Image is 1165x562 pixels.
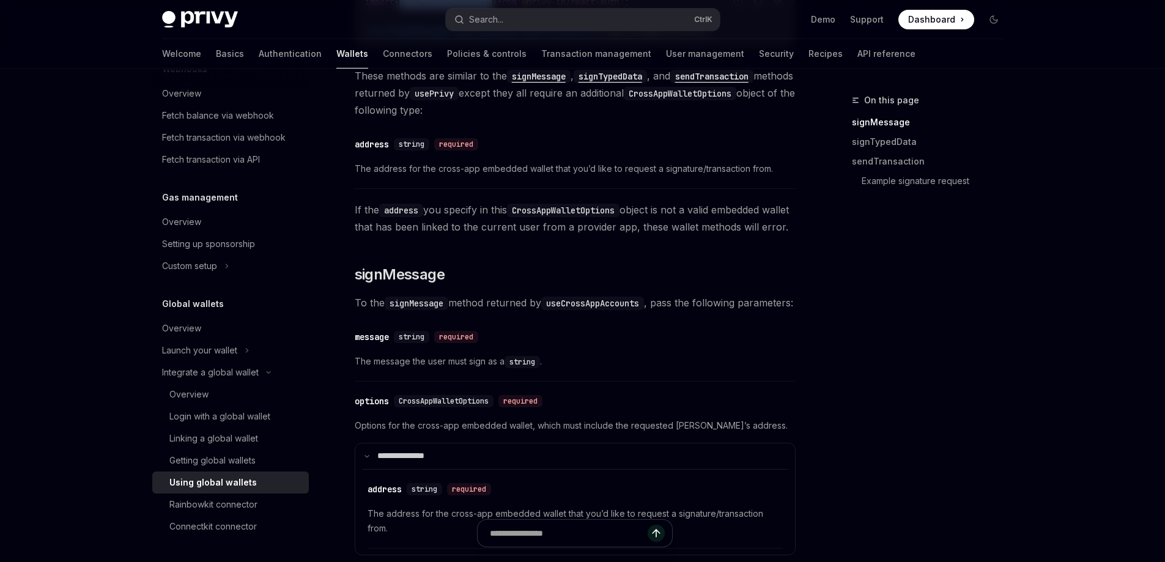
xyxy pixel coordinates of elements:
a: signMessage [852,113,1013,132]
a: Overview [152,317,309,339]
a: API reference [857,39,915,68]
span: These methods are similar to the , , and methods returned by except they all require an additiona... [355,67,796,119]
div: Overview [169,387,209,402]
code: CrossAppWalletOptions [507,204,619,217]
a: Connectors [383,39,432,68]
div: Getting global wallets [169,453,256,468]
code: useCrossAppAccounts [541,297,644,310]
button: Search...CtrlK [446,9,720,31]
span: If the you specify in this object is not a valid embedded wallet that has been linked to the curr... [355,201,796,235]
a: Overview [152,211,309,233]
div: message [355,331,389,343]
a: User management [666,39,744,68]
div: options [355,395,389,407]
div: Launch your wallet [162,343,237,358]
a: Rainbowkit connector [152,494,309,516]
div: Fetch transaction via webhook [162,130,286,145]
div: required [498,395,542,407]
div: Overview [162,321,201,336]
div: Fetch transaction via API [162,152,260,167]
a: Connectkit connector [152,516,309,538]
a: Demo [811,13,835,26]
div: Integrate a global wallet [162,365,259,380]
span: On this page [864,93,919,108]
code: CrossAppWalletOptions [624,87,736,100]
span: signMessage [355,265,445,284]
div: Overview [162,215,201,229]
a: Welcome [162,39,201,68]
a: signTypedData [574,70,647,82]
a: sendTransaction [670,70,753,82]
span: string [399,139,424,149]
div: Overview [162,86,201,101]
a: Fetch balance via webhook [152,105,309,127]
button: Send message [648,525,665,542]
code: signMessage [507,70,571,83]
img: dark logo [162,11,238,28]
a: Overview [152,383,309,405]
a: Authentication [259,39,322,68]
a: Overview [152,83,309,105]
span: CrossAppWalletOptions [399,396,489,406]
a: sendTransaction [852,152,1013,171]
span: string [412,484,437,494]
span: To the method returned by , pass the following parameters: [355,294,796,311]
a: Fetch transaction via webhook [152,127,309,149]
div: Custom setup [162,259,217,273]
span: The address for the cross-app embedded wallet that you’d like to request a signature/transaction ... [368,506,783,536]
div: required [447,483,491,495]
div: Connectkit connector [169,519,257,534]
div: Linking a global wallet [169,431,258,446]
code: usePrivy [410,87,459,100]
code: string [505,356,540,368]
a: Recipes [808,39,843,68]
h5: Global wallets [162,297,224,311]
a: Using global wallets [152,471,309,494]
div: Login with a global wallet [169,409,270,424]
span: string [399,332,424,342]
a: Login with a global wallet [152,405,309,427]
div: required [434,331,478,343]
a: signTypedData [852,132,1013,152]
div: address [368,483,402,495]
a: Fetch transaction via API [152,149,309,171]
a: Transaction management [541,39,651,68]
div: Fetch balance via webhook [162,108,274,123]
a: Dashboard [898,10,974,29]
a: Wallets [336,39,368,68]
div: address [355,138,389,150]
a: Setting up sponsorship [152,233,309,255]
div: Using global wallets [169,475,257,490]
a: Example signature request [862,171,1013,191]
code: signMessage [385,297,448,310]
a: Linking a global wallet [152,427,309,449]
a: Policies & controls [447,39,527,68]
span: The address for the cross-app embedded wallet that you’d like to request a signature/transaction ... [355,161,796,176]
a: Support [850,13,884,26]
span: The message the user must sign as a . [355,354,796,369]
code: address [379,204,423,217]
code: sendTransaction [670,70,753,83]
button: Toggle dark mode [984,10,1004,29]
span: Options for the cross-app embedded wallet, which must include the requested [PERSON_NAME]’s address. [355,418,796,433]
a: Getting global wallets [152,449,309,471]
span: Dashboard [908,13,955,26]
a: Security [759,39,794,68]
code: signTypedData [574,70,647,83]
div: Setting up sponsorship [162,237,255,251]
a: Basics [216,39,244,68]
span: Ctrl K [694,15,712,24]
div: Rainbowkit connector [169,497,257,512]
h5: Gas management [162,190,238,205]
a: signMessage [507,70,571,82]
div: required [434,138,478,150]
div: Search... [469,12,503,27]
